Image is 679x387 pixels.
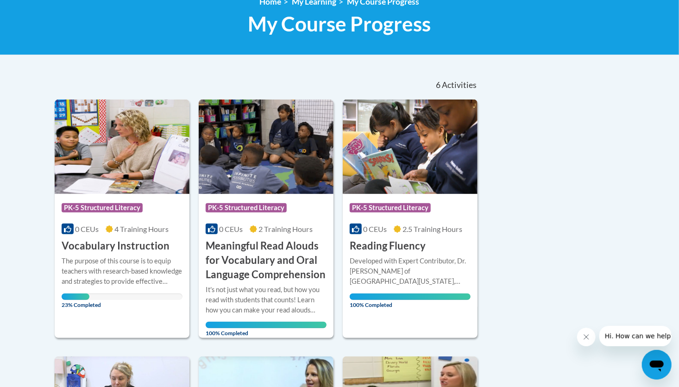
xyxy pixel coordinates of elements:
span: PK-5 Structured Literacy [350,203,431,212]
span: Hi. How can we help? [6,6,75,14]
h3: Meaningful Read Alouds for Vocabulary and Oral Language Comprehension [206,239,327,281]
span: My Course Progress [248,12,431,36]
a: Course LogoPK-5 Structured Literacy0 CEUs4 Training Hours Vocabulary InstructionThe purpose of th... [55,100,189,338]
h3: Reading Fluency [350,239,426,253]
span: 0 CEUs [75,225,99,233]
iframe: Button to launch messaging window [642,350,672,380]
img: Course Logo [199,100,333,194]
div: Your progress [62,293,89,300]
iframe: Message from company [599,326,672,346]
div: Your progress [206,322,327,328]
span: 100% Completed [206,322,327,337]
span: 100% Completed [350,293,471,308]
span: 2.5 Training Hours [402,225,462,233]
span: 6 [436,80,440,90]
span: PK-5 Structured Literacy [62,203,143,212]
a: Course LogoPK-5 Structured Literacy0 CEUs2 Training Hours Meaningful Read Alouds for Vocabulary a... [199,100,333,338]
iframe: Close message [577,328,596,346]
img: Course Logo [55,100,189,194]
span: 2 Training Hours [258,225,313,233]
div: It's not just what you read, but how you read with students that counts! Learn how you can make y... [206,285,327,315]
h3: Vocabulary Instruction [62,239,170,253]
span: 0 CEUs [363,225,387,233]
div: The purpose of this course is to equip teachers with research-based knowledge and strategies to p... [62,256,182,287]
img: Course Logo [343,100,478,194]
div: Your progress [350,293,471,300]
span: 23% Completed [62,293,89,308]
a: Course LogoPK-5 Structured Literacy0 CEUs2.5 Training Hours Reading FluencyDeveloped with Expert ... [343,100,478,338]
span: 4 Training Hours [114,225,169,233]
span: Activities [442,80,477,90]
span: 0 CEUs [219,225,243,233]
div: Developed with Expert Contributor, Dr. [PERSON_NAME] of [GEOGRAPHIC_DATA][US_STATE], [GEOGRAPHIC_... [350,256,471,287]
span: PK-5 Structured Literacy [206,203,287,212]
